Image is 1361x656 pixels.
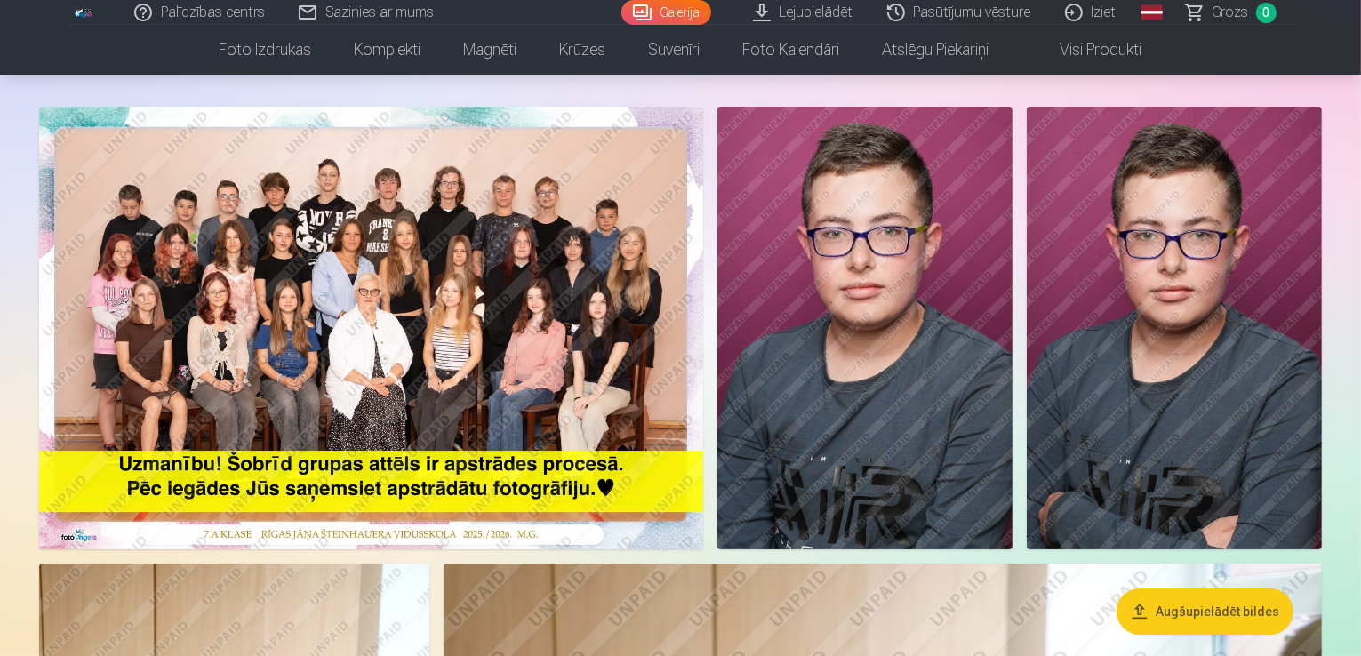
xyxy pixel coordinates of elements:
[1011,25,1164,75] a: Visi produkti
[628,25,722,75] a: Suvenīri
[539,25,628,75] a: Krūzes
[443,25,539,75] a: Magnēti
[198,25,333,75] a: Foto izdrukas
[333,25,443,75] a: Komplekti
[722,25,861,75] a: Foto kalendāri
[1256,3,1277,23] span: 0
[861,25,1011,75] a: Atslēgu piekariņi
[1117,588,1293,635] button: Augšupielādēt bildes
[1213,2,1249,23] span: Grozs
[75,7,94,18] img: /fa1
